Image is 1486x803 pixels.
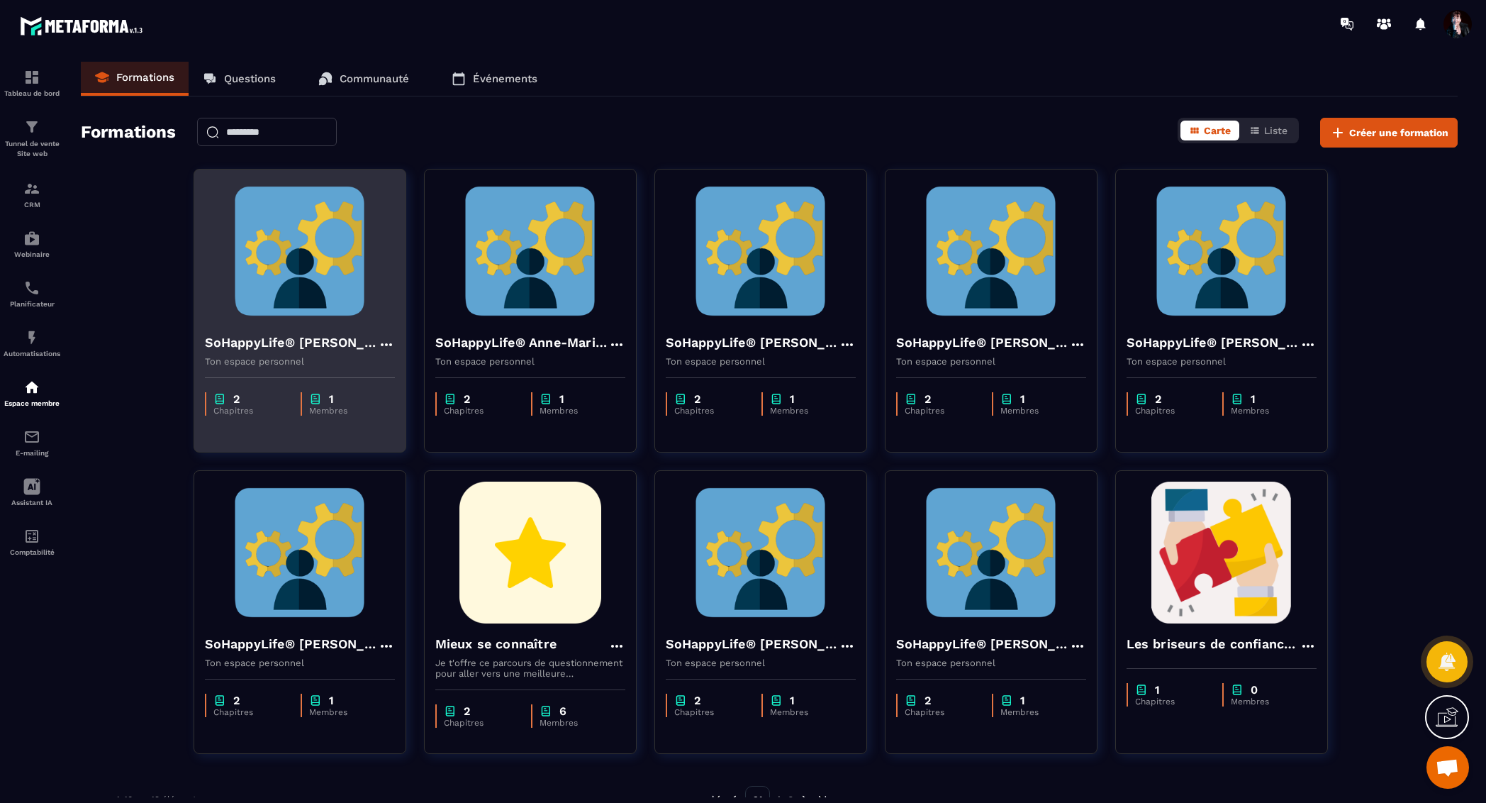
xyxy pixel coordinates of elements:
p: Membres [770,406,842,416]
p: Espace membre [4,399,60,407]
p: Chapitres [674,406,747,416]
a: Questions [189,62,290,96]
img: formation [23,180,40,197]
img: chapter [1000,392,1013,406]
p: 1 [1020,694,1025,707]
a: formationformationTunnel de vente Site web [4,108,60,170]
img: automations [23,329,40,346]
img: formation-background [666,180,856,322]
p: Communauté [340,72,409,85]
img: chapter [905,392,917,406]
p: 1 [1155,683,1160,697]
img: logo [20,13,147,39]
p: Ton espace personnel [1127,356,1317,367]
p: Comptabilité [4,548,60,556]
p: Chapitres [905,406,978,416]
img: formation-background [896,482,1086,624]
p: Automatisations [4,350,60,358]
a: formation-backgroundSoHappyLife® [PERSON_NAME]Ton espace personnelchapter2Chapitreschapter1Membres [654,169,885,470]
button: Liste [1241,121,1296,140]
a: formation-backgroundSoHappyLife® Anne-Marine ALLEONTon espace personnelchapter2Chapitreschapter1M... [424,169,654,470]
p: 2 [924,392,931,406]
img: chapter [444,392,457,406]
a: formation-backgroundSoHappyLife® [PERSON_NAME]Ton espace personnelchapter2Chapitreschapter1Membres [194,470,424,772]
p: Assistant IA [4,499,60,506]
img: chapter [1000,694,1013,707]
p: Membres [540,718,611,728]
a: schedulerschedulerPlanificateur [4,269,60,319]
img: chapter [213,694,226,707]
p: Ton espace personnel [896,658,1086,668]
p: Ton espace personnel [205,658,395,668]
p: Membres [770,707,842,717]
img: chapter [1231,392,1244,406]
img: chapter [770,694,783,707]
img: chapter [540,704,552,718]
img: formation-background [1127,482,1317,624]
p: Tunnel de vente Site web [4,139,60,159]
p: Ton espace personnel [666,658,856,668]
span: Carte [1204,125,1231,136]
p: Webinaire [4,250,60,258]
a: formation-backgroundSoHappyLife® [PERSON_NAME]Ton espace personnelchapter2Chapitreschapter1Membres [885,169,1115,470]
h4: SoHappyLife® [PERSON_NAME] [205,333,378,353]
h4: SoHappyLife® [PERSON_NAME] [666,634,839,654]
a: Assistant IA [4,467,60,517]
img: chapter [1135,392,1148,406]
p: Questions [224,72,276,85]
img: email [23,428,40,445]
div: Ouvrir le chat [1426,746,1469,789]
a: formation-backgroundSoHappyLife® [PERSON_NAME]Ton espace personnelchapter2Chapitreschapter1Membres [194,169,424,470]
span: Créer une formation [1349,126,1448,140]
img: chapter [444,704,457,718]
img: chapter [213,392,226,406]
h4: Les briseurs de confiance dans l'entreprise [1127,634,1300,654]
p: 1 [790,694,795,707]
h4: SoHappyLife® [PERSON_NAME] [896,333,1069,353]
p: Événements [473,72,537,85]
a: automationsautomationsEspace membre [4,368,60,418]
p: Membres [1231,697,1302,707]
img: formation-background [1127,180,1317,322]
img: formation-background [205,180,395,322]
h4: SoHappyLife® Anne-Marine ALLEON [435,333,608,353]
p: Membres [309,406,381,416]
a: emailemailE-mailing [4,418,60,467]
p: Membres [540,406,611,416]
p: Chapitres [444,718,517,728]
img: chapter [540,392,552,406]
img: chapter [1135,683,1148,697]
p: Membres [1000,707,1072,717]
img: chapter [770,392,783,406]
h4: SoHappyLife® [PERSON_NAME] [666,333,839,353]
img: formation-background [435,482,625,624]
p: Chapitres [1135,697,1208,707]
a: formationformationCRM [4,170,60,219]
a: formationformationTableau de bord [4,58,60,108]
h4: Mieux se connaître [435,634,557,654]
a: formation-backgroundSoHappyLife® [PERSON_NAME]Ton espace personnelchapter2Chapitreschapter1Membres [1115,169,1346,470]
p: 2 [464,392,470,406]
p: Chapitres [444,406,517,416]
a: accountantaccountantComptabilité [4,517,60,567]
p: 2 [233,694,240,707]
p: Ton espace personnel [205,356,395,367]
img: scheduler [23,279,40,297]
p: 2 [924,694,931,707]
img: automations [23,379,40,396]
p: 2 [694,392,700,406]
a: automationsautomationsWebinaire [4,219,60,269]
p: 1 [1251,392,1256,406]
p: Chapitres [905,707,978,717]
p: Ton espace personnel [666,356,856,367]
h4: SoHappyLife® [PERSON_NAME] [205,634,378,654]
p: Membres [1231,406,1302,416]
img: accountant [23,528,40,545]
p: Ton espace personnel [896,356,1086,367]
p: Ton espace personnel [435,356,625,367]
button: Créer une formation [1320,118,1458,148]
span: Liste [1264,125,1287,136]
a: formation-backgroundMieux se connaîtreJe t'offre ce parcours de questionnement pour aller vers un... [424,470,654,772]
p: Chapitres [1135,406,1208,416]
img: formation [23,69,40,86]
